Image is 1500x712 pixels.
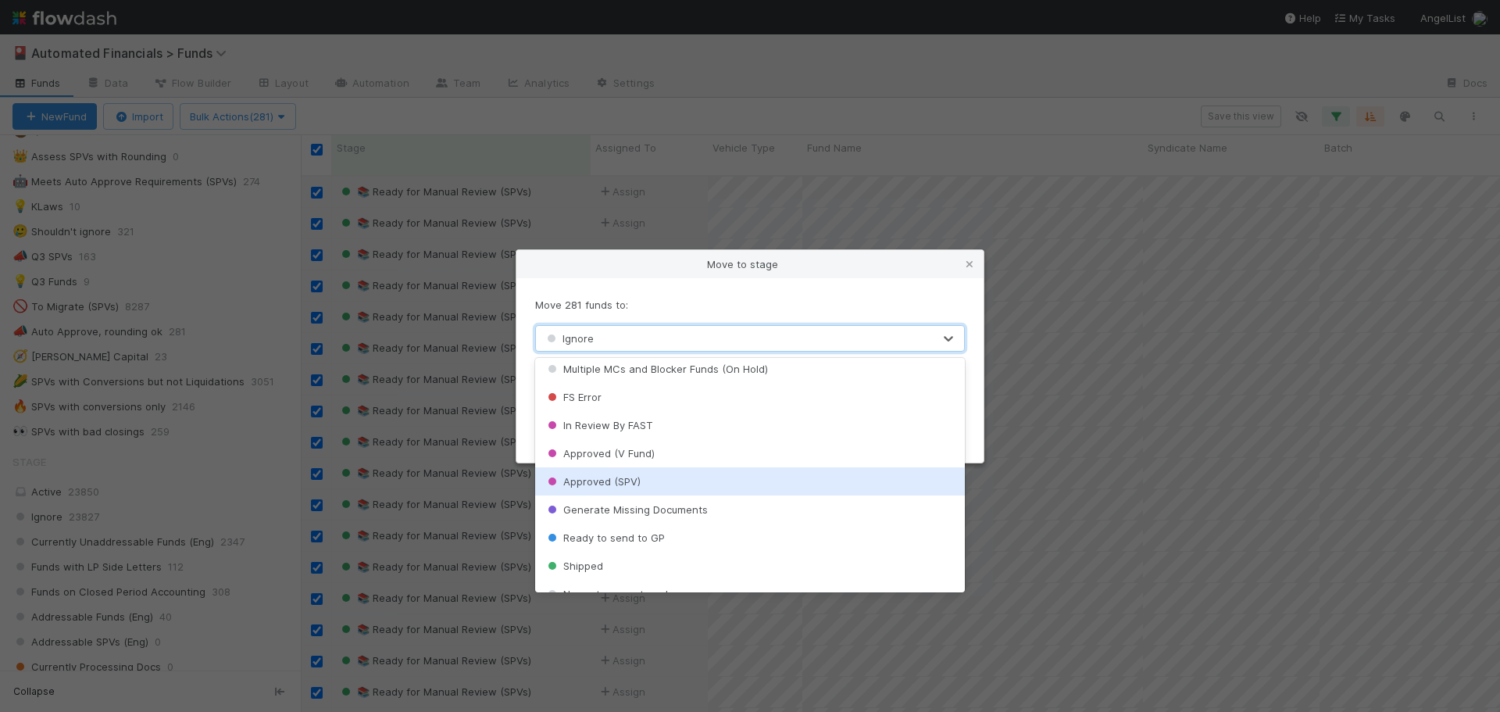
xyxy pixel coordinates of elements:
span: Generate Missing Documents [545,503,708,516]
span: In Review By FAST [545,419,653,431]
span: Approved (V Fund) [545,447,655,460]
span: No customer outreach [545,588,672,600]
span: Ready to send to GP [545,531,665,544]
div: Move to stage [516,250,984,278]
span: Shipped [545,560,603,572]
span: Ignore [544,332,594,345]
p: Move 281 funds to: [535,297,965,313]
span: Approved (SPV) [545,475,641,488]
span: FS Error [545,391,602,403]
span: Multiple MCs and Blocker Funds (On Hold) [545,363,768,375]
